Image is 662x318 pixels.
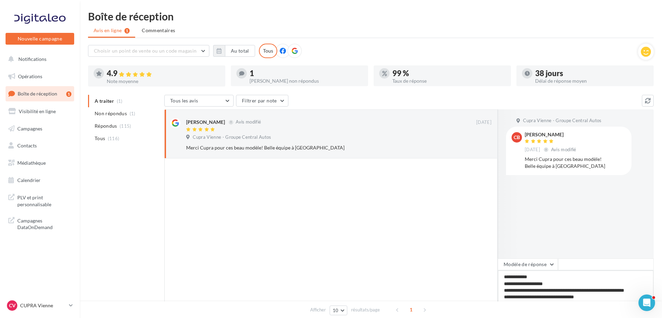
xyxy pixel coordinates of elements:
[6,299,74,312] a: CV CUPRA Vienne
[186,144,446,151] div: Merci Cupra pour ces beau modèle! Belle équipe à [GEOGRAPHIC_DATA]
[17,125,42,131] span: Campagnes
[523,118,601,124] span: Cupra Vienne - Groupe Central Autos
[4,173,76,188] a: Calendrier
[193,134,271,140] span: Cupra Vienne - Groupe Central Autos
[525,132,578,137] div: [PERSON_NAME]
[107,70,220,78] div: 4.9
[406,304,417,315] span: 1
[130,111,136,116] span: (1)
[330,306,347,315] button: 10
[4,69,76,84] a: Opérations
[213,45,255,57] button: Au total
[95,110,127,117] span: Non répondus
[17,160,46,166] span: Médiathèque
[535,79,648,83] div: Délai de réponse moyen
[4,104,76,119] a: Visibilité en ligne
[18,56,46,62] span: Notifications
[170,98,198,103] span: Tous les avis
[6,33,74,45] button: Nouvelle campagne
[310,307,326,313] span: Afficher
[107,79,220,84] div: Note moyenne
[551,147,576,152] span: Avis modifié
[4,121,76,136] a: Campagnes
[95,122,117,129] span: Répondus
[4,213,76,234] a: Campagnes DataOnDemand
[88,11,654,21] div: Boîte de réception
[18,91,57,97] span: Boîte de réception
[4,156,76,170] a: Médiathèque
[120,123,131,129] span: (115)
[351,307,380,313] span: résultats/page
[4,138,76,153] a: Contacts
[20,302,66,309] p: CUPRA Vienne
[19,108,56,114] span: Visibilité en ligne
[498,258,558,270] button: Modèle de réponse
[186,119,225,126] div: [PERSON_NAME]
[259,44,277,58] div: Tous
[514,134,520,141] span: CB
[535,70,648,77] div: 38 jours
[88,45,209,57] button: Choisir un point de vente ou un code magasin
[95,135,105,142] span: Tous
[225,45,255,57] button: Au total
[4,52,73,66] button: Notifications
[17,143,37,148] span: Contacts
[638,294,655,311] iframe: Intercom live chat
[164,95,234,107] button: Tous les avis
[66,91,71,97] div: 1
[17,177,41,183] span: Calendrier
[4,86,76,101] a: Boîte de réception1
[4,190,76,210] a: PLV et print personnalisable
[142,27,175,34] span: Commentaires
[250,79,363,83] div: [PERSON_NAME] non répondus
[525,147,540,153] span: [DATE]
[236,95,288,107] button: Filtrer par note
[18,73,42,79] span: Opérations
[108,136,120,141] span: (116)
[17,193,71,208] span: PLV et print personnalisable
[392,70,505,77] div: 99 %
[392,79,505,83] div: Taux de réponse
[9,302,16,309] span: CV
[17,216,71,231] span: Campagnes DataOnDemand
[236,119,261,125] span: Avis modifié
[525,156,626,170] div: Merci Cupra pour ces beau modèle! Belle équipe à [GEOGRAPHIC_DATA]
[476,119,491,126] span: [DATE]
[250,70,363,77] div: 1
[333,308,339,313] span: 10
[94,48,197,54] span: Choisir un point de vente ou un code magasin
